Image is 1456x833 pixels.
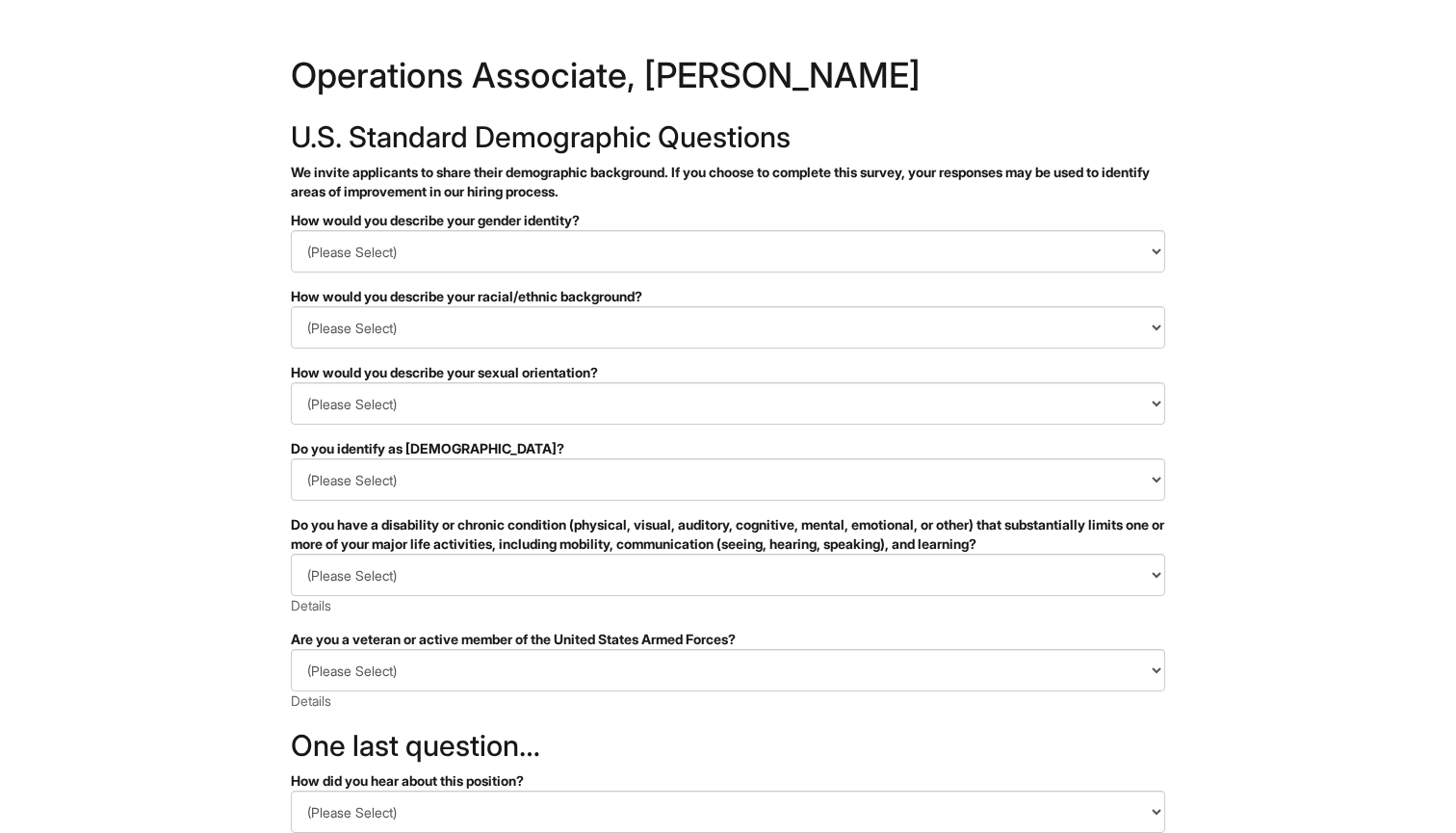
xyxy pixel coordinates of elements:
select: Are you a veteran or active member of the United States Armed Forces? [291,649,1165,691]
p: We invite applicants to share their demographic background. If you choose to complete this survey... [291,163,1165,201]
select: How did you hear about this position? [291,791,1165,833]
select: Do you identify as transgender? [291,458,1165,501]
select: How would you describe your gender identity? [291,230,1165,273]
select: Do you have a disability or chronic condition (physical, visual, auditory, cognitive, mental, emo... [291,554,1165,596]
div: Do you have a disability or chronic condition (physical, visual, auditory, cognitive, mental, emo... [291,515,1165,554]
a: Details [291,597,331,613]
h2: One last question… [291,730,1165,762]
div: How would you describe your sexual orientation? [291,363,1165,382]
select: How would you describe your racial/ethnic background? [291,306,1165,349]
div: How did you hear about this position? [291,771,1165,791]
div: Do you identify as [DEMOGRAPHIC_DATA]? [291,439,1165,458]
select: How would you describe your sexual orientation? [291,382,1165,425]
h1: Operations Associate, [PERSON_NAME] [291,58,1165,102]
div: Are you a veteran or active member of the United States Armed Forces? [291,630,1165,649]
div: How would you describe your gender identity? [291,211,1165,230]
div: How would you describe your racial/ethnic background? [291,287,1165,306]
h2: U.S. Standard Demographic Questions [291,121,1165,153]
a: Details [291,692,331,709]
